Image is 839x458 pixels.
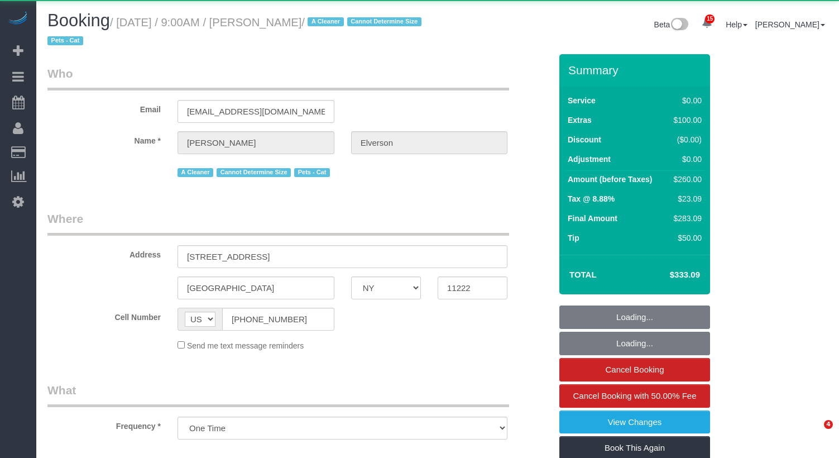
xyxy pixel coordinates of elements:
div: $0.00 [669,154,702,165]
strong: Total [569,270,597,279]
label: Adjustment [568,154,611,165]
input: Cell Number [222,308,334,331]
span: 4 [824,420,833,429]
label: Email [39,100,169,115]
input: First Name [178,131,334,154]
label: Amount (before Taxes) [568,174,652,185]
div: $100.00 [669,115,702,126]
label: Final Amount [568,213,617,224]
div: $0.00 [669,95,702,106]
input: Last Name [351,131,508,154]
div: $260.00 [669,174,702,185]
label: Address [39,245,169,260]
h4: $333.09 [636,270,700,280]
label: Discount [568,134,601,145]
label: Tip [568,232,579,244]
a: [PERSON_NAME] [755,20,825,29]
span: Send me text message reminders [187,341,304,350]
span: Cannot Determine Size [217,168,291,177]
span: Cancel Booking with 50.00% Fee [573,391,697,400]
legend: What [47,382,509,407]
div: $283.09 [669,213,702,224]
label: Cell Number [39,308,169,323]
a: Cancel Booking with 50.00% Fee [559,384,710,408]
input: Email [178,100,334,123]
div: $23.09 [669,193,702,204]
img: Automaid Logo [7,11,29,27]
small: / [DATE] / 9:00AM / [PERSON_NAME] [47,16,425,47]
span: Pets - Cat [47,36,83,45]
a: Help [726,20,747,29]
label: Tax @ 8.88% [568,193,615,204]
label: Service [568,95,596,106]
span: A Cleaner [308,17,343,26]
img: New interface [670,18,688,32]
div: ($0.00) [669,134,702,145]
span: A Cleaner [178,168,213,177]
a: Cancel Booking [559,358,710,381]
span: Cannot Determine Size [347,17,421,26]
legend: Where [47,211,509,236]
input: City [178,276,334,299]
label: Frequency * [39,417,169,432]
label: Extras [568,115,592,126]
span: Pets - Cat [294,168,330,177]
a: View Changes [559,411,710,434]
span: 15 [705,15,715,23]
h3: Summary [568,64,704,77]
a: Beta [654,20,689,29]
label: Name * [39,131,169,146]
iframe: Intercom live chat [801,420,828,447]
input: Zip Code [438,276,507,299]
div: $50.00 [669,232,702,244]
a: 15 [696,11,718,36]
span: Booking [47,11,110,30]
legend: Who [47,65,509,90]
